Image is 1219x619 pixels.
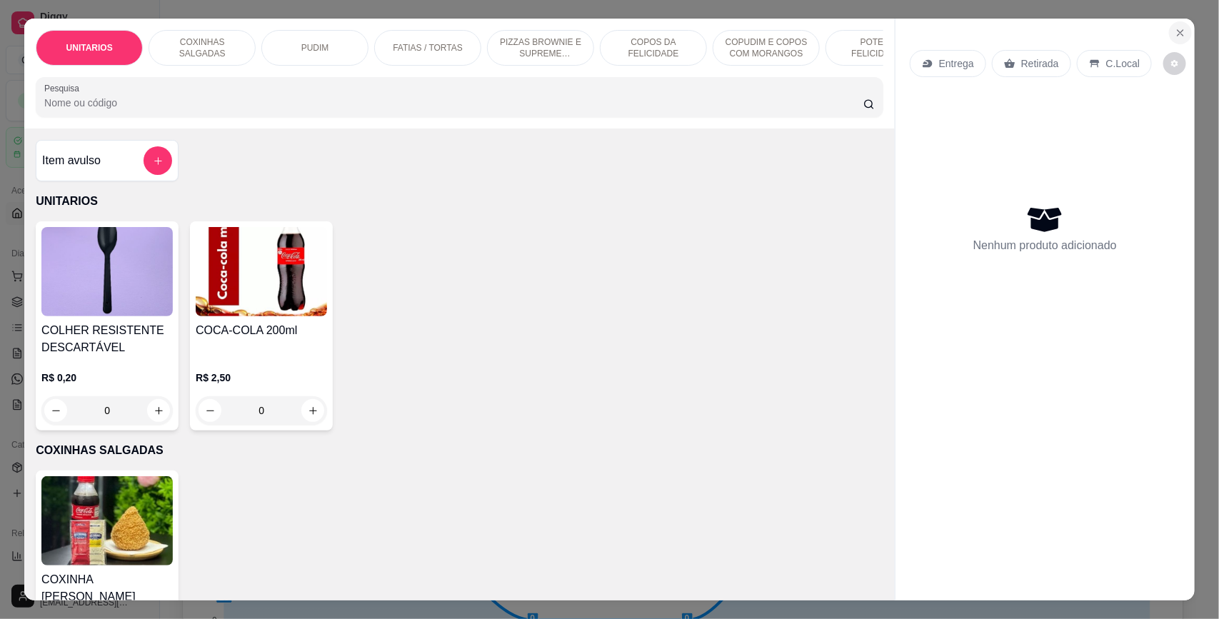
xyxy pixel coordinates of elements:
[66,42,113,54] p: UNITARIOS
[301,399,324,422] button: increase-product-quantity
[41,371,173,385] p: R$ 0,20
[41,227,173,316] img: product-image
[41,476,173,565] img: product-image
[393,42,463,54] p: FATIAS / TORTAS
[499,36,582,59] p: PIZZAS BROWNIE E SUPREME BROWNIE
[301,42,329,54] p: PUDIM
[41,322,173,356] h4: COLHER RESISTENTE DESCARTÁVEL
[612,36,695,59] p: COPOS DA FELICIDADE
[1106,56,1140,71] p: C.Local
[36,442,883,459] p: COXINHAS SALGADAS
[44,399,67,422] button: decrease-product-quantity
[161,36,244,59] p: COXINHAS SALGADAS
[196,227,327,316] img: product-image
[1163,52,1186,75] button: decrease-product-quantity
[725,36,808,59] p: COPUDIM E COPOS COM MORANGOS
[196,322,327,339] h4: COCA-COLA 200ml
[1021,56,1059,71] p: Retirada
[838,36,920,59] p: POTE DA FELICIDADE / TORTA NO POTE
[196,371,327,385] p: R$ 2,50
[1169,21,1192,44] button: Close
[144,146,172,175] button: add-separate-item
[973,237,1117,254] p: Nenhum produto adicionado
[199,399,221,422] button: decrease-product-quantity
[41,571,173,605] h4: COXINHA [PERSON_NAME]
[44,96,863,110] input: Pesquisa
[42,152,101,169] h4: Item avulso
[44,82,84,94] label: Pesquisa
[939,56,974,71] p: Entrega
[147,399,170,422] button: increase-product-quantity
[36,193,883,210] p: UNITARIOS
